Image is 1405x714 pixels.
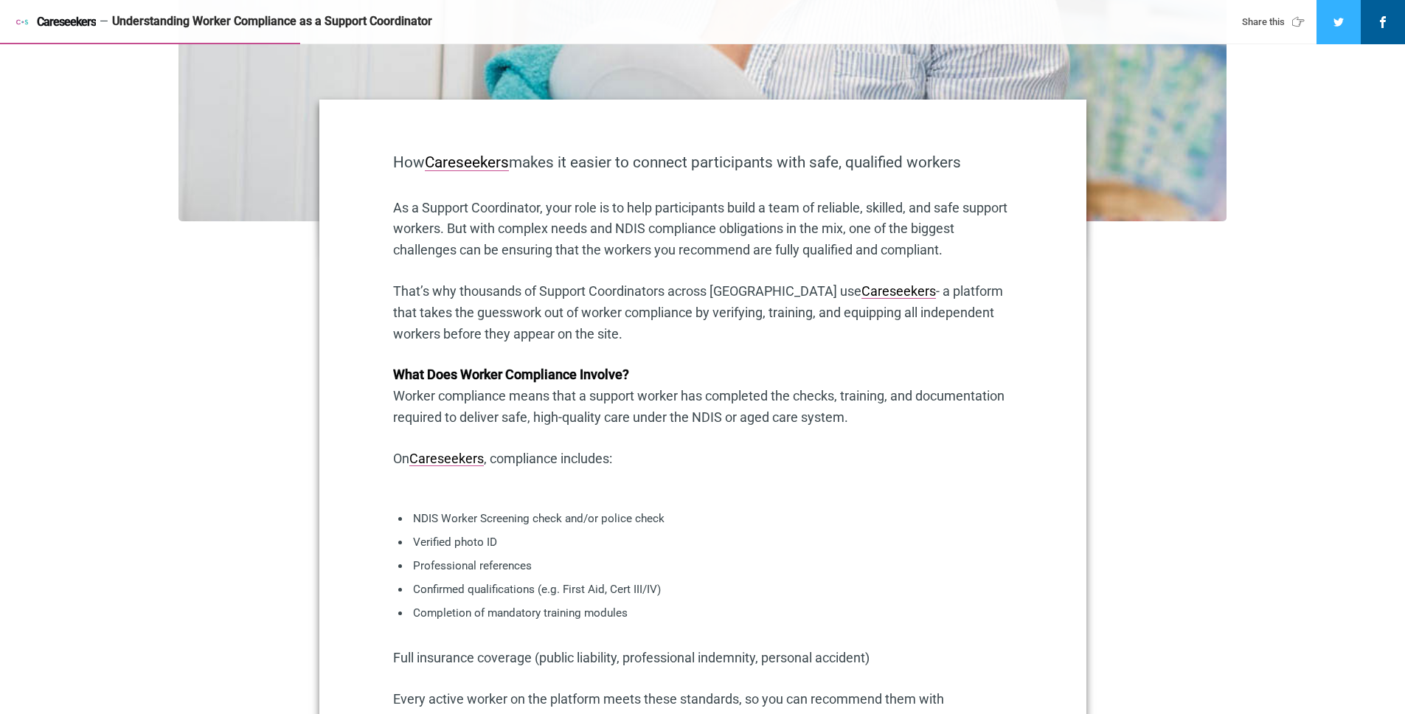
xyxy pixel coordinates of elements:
[393,448,1013,470] p: On , compliance includes:
[393,281,1013,344] p: That’s why thousands of Support Coordinators across [GEOGRAPHIC_DATA] use - a platform that takes...
[100,16,108,27] span: —
[393,364,1013,428] p: Worker compliance means that a support worker has completed the checks, training, and documentati...
[409,451,484,466] a: Careseekers
[861,283,936,299] a: Careseekers
[15,15,30,30] img: Careseekers icon
[425,153,509,171] a: Careseekers
[413,510,992,527] p: NDIS Worker Screening check and/or police check
[1242,15,1309,29] div: Share this
[413,557,992,575] p: Professional references
[413,533,992,551] p: Verified photo ID
[393,198,1013,261] p: As a Support Coordinator, your role is to help participants build a team of reliable, skilled, an...
[393,151,1013,174] p: How makes it easier to connect participants with safe, qualified workers
[413,580,992,598] p: Confirmed qualifications (e.g. First Aid, Cert III/IV)
[413,604,992,622] p: Completion of mandatory training modules
[15,15,96,30] a: Careseekers
[393,648,1013,669] p: Full insurance coverage (public liability, professional indemnity, personal accident)
[393,367,629,382] strong: What Does Worker Compliance Involve?
[37,15,96,29] span: Careseekers
[112,14,1214,30] div: Understanding Worker Compliance as a Support Coordinator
